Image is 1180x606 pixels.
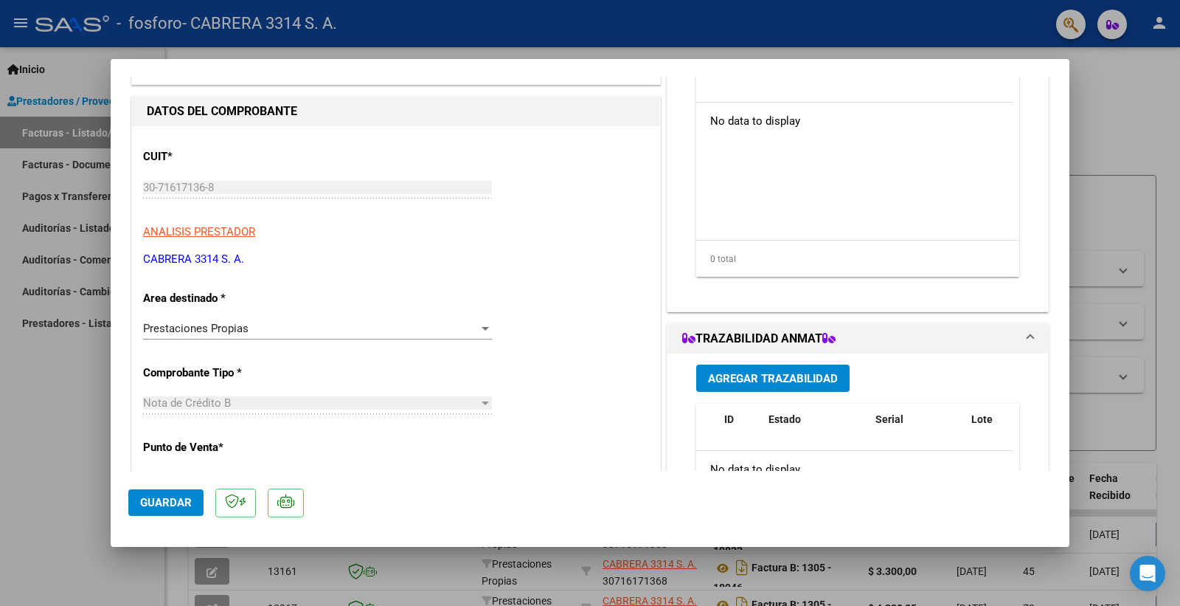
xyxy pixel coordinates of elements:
[143,148,295,165] p: CUIT
[875,413,903,425] span: Serial
[763,404,870,452] datatable-header-cell: Estado
[971,413,993,425] span: Lote
[143,365,295,382] p: Comprobante Tipo *
[696,103,1013,140] div: No data to display
[718,404,763,452] datatable-header-cell: ID
[128,489,204,516] button: Guardar
[147,104,297,118] strong: DATOS DEL COMPROBANTE
[965,404,1028,452] datatable-header-cell: Lote
[143,290,295,307] p: Area destinado *
[667,324,1048,354] mat-expansion-panel-header: TRAZABILIDAD ANMAT
[143,322,249,335] span: Prestaciones Propias
[667,5,1048,311] div: DOCUMENTACIÓN RESPALDATORIA
[140,496,192,509] span: Guardar
[724,413,734,425] span: ID
[143,439,295,456] p: Punto de Venta
[682,330,836,348] h1: TRAZABILIDAD ANMAT
[768,413,801,425] span: Estado
[696,365,850,392] button: Agregar Trazabilidad
[143,396,231,410] span: Nota de Crédito B
[870,404,965,452] datatable-header-cell: Serial
[143,251,649,268] p: CABRERA 3314 S. A.
[143,225,255,238] span: ANALISIS PRESTADOR
[708,372,838,385] span: Agregar Trazabilidad
[696,241,1019,278] div: 0 total
[1130,556,1165,591] div: Open Intercom Messenger
[696,451,1013,488] div: No data to display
